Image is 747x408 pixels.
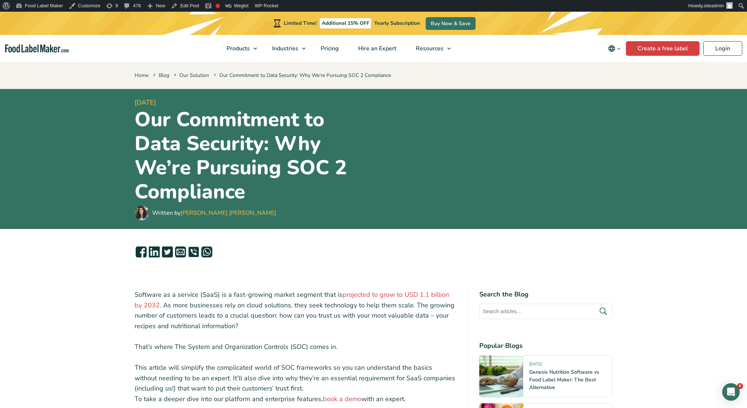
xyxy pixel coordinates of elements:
a: Industries [263,35,309,62]
a: Hire an Expert [349,35,405,62]
a: Login [703,41,742,56]
a: Resources [406,35,454,62]
a: [PERSON_NAME] [PERSON_NAME] [181,209,276,217]
span: Our Commitment to Data Security: Why We’re Pursuing SOC 2 Compliance [212,72,391,79]
span: Industries [270,44,299,53]
span: Limited Time! [284,20,317,27]
a: Pricing [311,35,347,62]
img: Maria Abi Hanna - Food Label Maker [135,206,149,220]
p: Software as a service (SaaS) is a fast-growing market segment that is . As more businesses rely o... [135,290,456,331]
span: [DATE] [135,98,371,108]
span: Yearly Subscription [374,20,420,27]
a: Create a free label [626,41,700,56]
span: Pricing [318,44,340,53]
a: Products [217,35,261,62]
p: This article will simplify the complicated world of SOC frameworks so you can understand the basi... [135,362,456,404]
h4: Search the Blog [479,290,612,299]
h4: Popular Blogs [479,341,612,351]
p: That’s where The System and Organization Controls (SOC) comes in. [135,342,456,352]
input: Search articles... [479,304,612,319]
span: [DATE] [529,361,542,370]
a: book a demo [323,395,361,403]
span: 6 [737,383,743,389]
a: Home [135,72,148,79]
span: Additional 15% OFF [320,18,371,28]
div: Written by [152,209,276,217]
span: Hire an Expert [356,44,397,53]
a: projected to grow to USD 1.1 billion by 2032 [135,290,449,310]
a: Food Label Maker homepage [5,44,69,53]
a: Genesis Nutrition Software vs Food Label Maker: The Best Alternative [529,369,599,391]
span: Products [224,44,251,53]
button: Change language [603,41,626,56]
div: Open Intercom Messenger [722,383,740,401]
a: Our Solution [179,72,209,79]
h1: Our Commitment to Data Security: Why We’re Pursuing SOC 2 Compliance [135,108,371,204]
a: Buy Now & Save [426,17,476,30]
a: Blog [159,72,169,79]
span: Resources [414,44,444,53]
span: siteadmin [704,3,724,8]
div: Focus keyphrase not set [216,4,220,8]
